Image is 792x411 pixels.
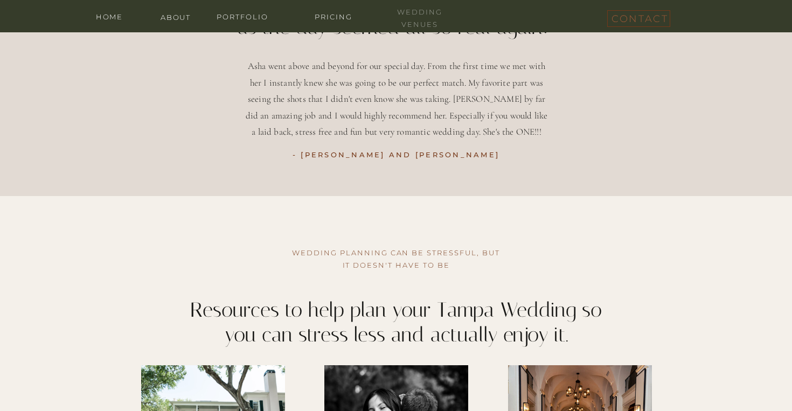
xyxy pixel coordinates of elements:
a: about [154,11,197,22]
h3: Wedding planning can be stressful, but it doesn't have to be [291,247,501,260]
a: Pricing [301,11,366,21]
a: portfolio [210,11,275,21]
h2: - [PERSON_NAME] and [PERSON_NAME] [242,149,550,164]
p: Asha went above and beyond for our special day. From the first time we met with her I instantly k... [244,58,550,106]
a: home [88,11,131,21]
a: contact [612,10,665,23]
h2: Resources to help plan your Tampa Wedding so you can stress less and actually enjoy it. [185,298,607,350]
a: wedding venues [387,6,452,16]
